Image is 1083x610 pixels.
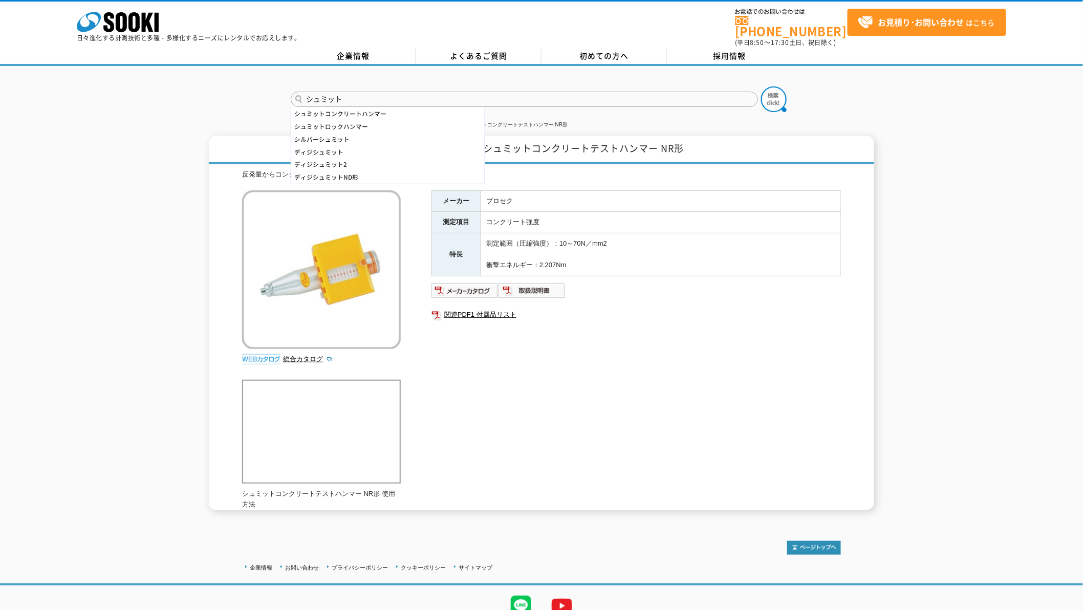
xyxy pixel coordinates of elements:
a: [PHONE_NUMBER] [735,16,848,37]
div: ディジシュミット2 [291,158,485,171]
a: メーカーカタログ [431,289,499,297]
a: 取扱説明書 [499,289,566,297]
th: 特長 [432,233,481,276]
img: メーカーカタログ [431,282,499,299]
a: プライバシーポリシー [332,564,388,571]
td: 測定範囲（圧縮強度）：10～70N／mm2 衝撃エネルギー：2.207Nm [481,233,841,276]
span: 17:30 [771,38,789,47]
a: 採用情報 [667,49,792,64]
a: 関連PDF1 付属品リスト [431,308,841,321]
a: 総合カタログ [283,355,333,363]
th: 測定項目 [432,212,481,233]
img: シュミットコンクリートテストハンマー NR形 [242,190,401,349]
span: 初めての方へ [580,50,629,61]
div: シュミットロックハンマー [291,120,485,133]
span: シュミットコンクリートテストハンマー NR形 [483,141,684,155]
a: クッキーポリシー [401,564,446,571]
div: 反発量からコンクリートの一軸圧縮強度を推定することができます。 [242,169,841,180]
img: btn_search.png [761,86,787,112]
input: 商品名、型式、NETIS番号を入力してください [291,92,758,107]
span: (平日 ～ 土日、祝日除く) [735,38,836,47]
span: お電話でのお問い合わせは [735,9,848,15]
a: お問い合わせ [285,564,319,571]
div: シュミットコンクリートハンマー [291,107,485,120]
span: 8:50 [750,38,765,47]
th: メーカー [432,190,481,212]
span: はこちら [858,15,995,30]
div: シルバーシュミット [291,133,485,146]
p: 日々進化する計測技術と多種・多様化するニーズにレンタルでお応えします。 [77,35,301,41]
a: サイトマップ [459,564,492,571]
img: トップページへ [787,541,841,555]
div: ディジシュミット [291,146,485,159]
td: コンクリート強度 [481,212,841,233]
td: プロセク [481,190,841,212]
a: 企業情報 [250,564,272,571]
a: 初めての方へ [541,49,667,64]
strong: お見積り･お問い合わせ [878,16,964,28]
li: シュミットコンクリートテストハンマー NR形 [454,120,568,130]
a: よくあるご質問 [416,49,541,64]
img: 取扱説明書 [499,282,566,299]
a: お見積り･お問い合わせはこちら [848,9,1006,36]
img: webカタログ [242,354,280,364]
div: ディジシュミットND形 [291,171,485,184]
p: シュミットコンクリートテストハンマー NR形 使用方法 [242,489,401,510]
a: 企業情報 [291,49,416,64]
